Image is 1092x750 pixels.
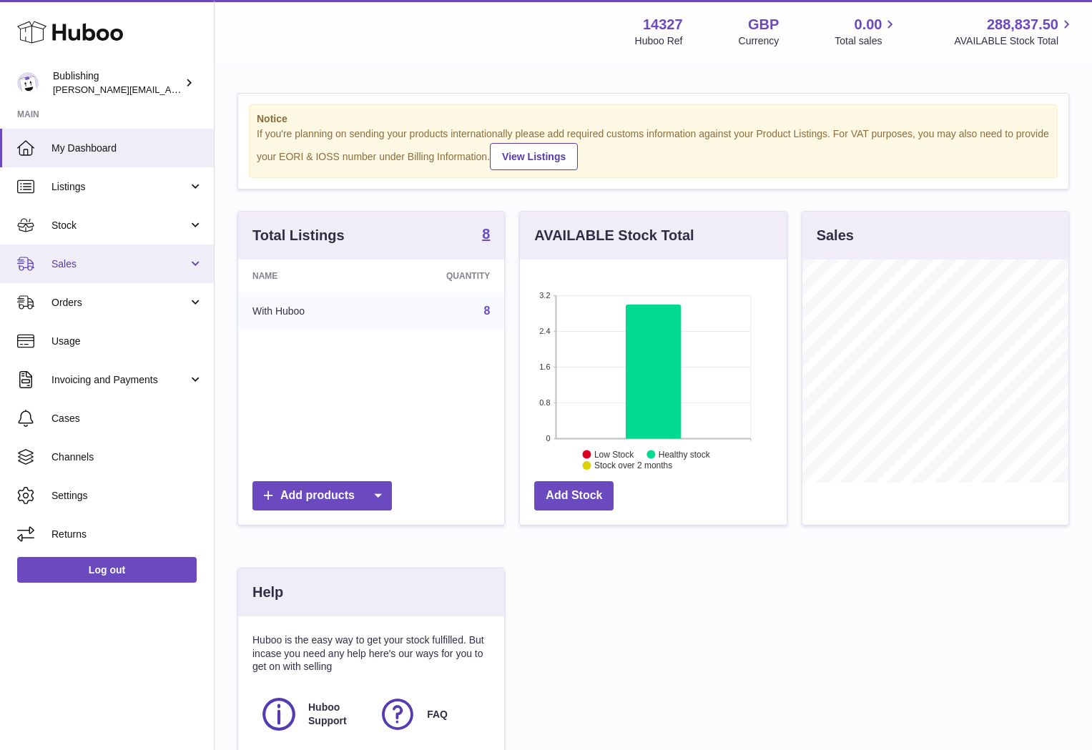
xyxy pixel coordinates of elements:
[53,69,182,97] div: Bublishing
[51,257,188,271] span: Sales
[51,373,188,387] span: Invoicing and Payments
[51,335,203,348] span: Usage
[835,15,898,48] a: 0.00 Total sales
[427,708,448,721] span: FAQ
[987,15,1058,34] span: 288,837.50
[238,260,378,292] th: Name
[635,34,683,48] div: Huboo Ref
[540,398,551,407] text: 0.8
[257,127,1050,170] div: If you're planning on sending your products internationally please add required customs informati...
[546,434,551,443] text: 0
[483,305,490,317] a: 8
[534,226,694,245] h3: AVAILABLE Stock Total
[855,15,882,34] span: 0.00
[659,449,711,459] text: Healthy stock
[540,362,551,371] text: 1.6
[817,226,854,245] h3: Sales
[53,84,287,95] span: [PERSON_NAME][EMAIL_ADDRESS][DOMAIN_NAME]
[252,226,345,245] h3: Total Listings
[594,449,634,459] text: Low Stock
[257,112,1050,126] strong: Notice
[739,34,779,48] div: Currency
[308,701,363,728] span: Huboo Support
[594,460,672,470] text: Stock over 2 months
[954,15,1075,48] a: 288,837.50 AVAILABLE Stock Total
[252,633,490,674] p: Huboo is the easy way to get your stock fulfilled. But incase you need any help here's our ways f...
[260,695,364,734] a: Huboo Support
[835,34,898,48] span: Total sales
[51,180,188,194] span: Listings
[51,296,188,310] span: Orders
[643,15,683,34] strong: 14327
[17,72,39,94] img: hamza@bublishing.com
[51,142,203,155] span: My Dashboard
[51,450,203,464] span: Channels
[51,528,203,541] span: Returns
[378,695,483,734] a: FAQ
[238,292,378,330] td: With Huboo
[540,291,551,300] text: 3.2
[748,15,779,34] strong: GBP
[954,34,1075,48] span: AVAILABLE Stock Total
[534,481,614,510] a: Add Stock
[490,143,578,170] a: View Listings
[252,481,392,510] a: Add products
[51,219,188,232] span: Stock
[17,557,197,583] a: Log out
[482,227,490,244] a: 8
[378,260,504,292] th: Quantity
[252,583,283,602] h3: Help
[540,327,551,335] text: 2.4
[51,412,203,425] span: Cases
[51,489,203,503] span: Settings
[482,227,490,241] strong: 8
